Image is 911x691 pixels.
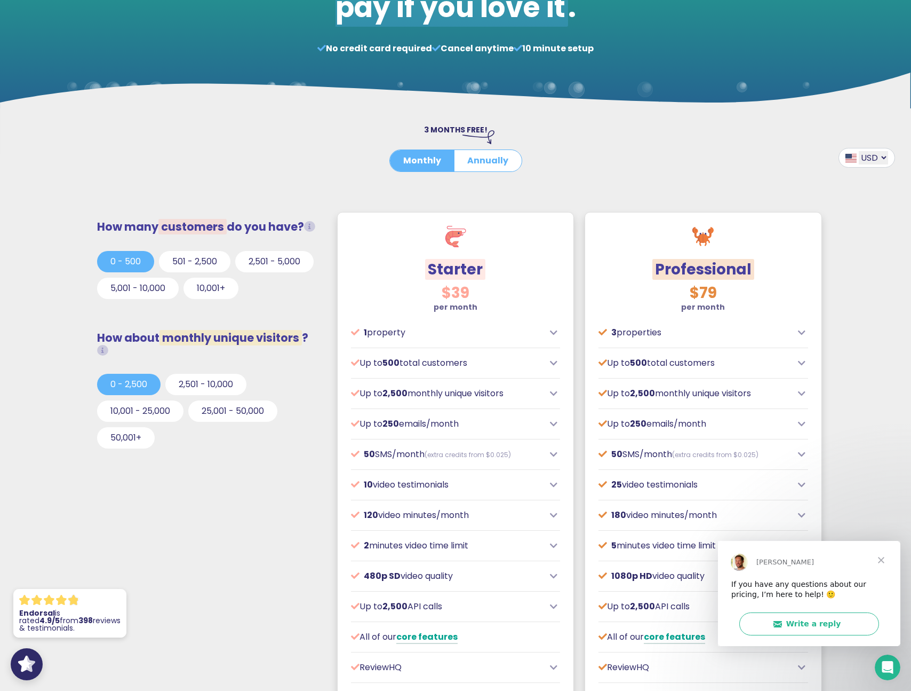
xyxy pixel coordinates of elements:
button: 10,001+ [183,278,238,299]
span: 2,500 [382,600,407,613]
span: 2 [364,539,369,552]
p: minutes video time limit [351,539,544,552]
span: 3 MONTHS FREE! [424,124,488,135]
p: ReviewHQ [598,661,792,674]
span: 480p SD [364,570,401,582]
span: monthly unique visitors [159,330,302,345]
span: (extra credits from $0.025) [425,450,511,459]
p: Up to total customers [351,357,544,370]
span: 250 [630,418,646,430]
p: Up to total customers [598,357,792,370]
button: 2,501 - 10,000 [165,374,246,395]
span: Professional [652,259,754,280]
span: 120 [364,509,378,521]
button: 50,001+ [97,427,155,449]
span: (extra credits from $0.025) [672,450,758,459]
p: SMS/month [598,448,792,461]
button: 5,001 - 10,000 [97,278,179,299]
strong: per month [434,302,477,312]
button: Monthly [390,150,454,171]
p: video testimonials [351,478,544,491]
p: video quality [598,570,792,583]
span: 10 [364,478,373,491]
span: 2,500 [630,600,655,613]
img: arrow-right-down.svg [462,130,494,144]
button: 0 - 2,500 [97,374,161,395]
p: minutes video time limit [598,539,792,552]
a: core features [396,631,458,644]
iframe: Intercom live chat message [718,541,900,646]
strong: 4.9/5 [39,615,60,626]
span: 1 [364,326,367,339]
p: properties [598,326,792,339]
h3: How many do you have? [97,220,318,233]
span: customers [158,219,227,234]
p: No credit card required Cancel anytime 10 minute setup [217,42,694,55]
iframe: Intercom live chat [875,655,900,680]
span: 250 [382,418,399,430]
p: SMS/month [351,448,544,461]
span: 1080p HD [611,570,652,582]
span: Starter [425,259,485,280]
span: $79 [690,282,717,303]
p: video quality [351,570,544,583]
button: 0 - 500 [97,251,154,272]
span: 180 [611,509,626,521]
p: video testimonials [598,478,792,491]
span: $39 [442,282,469,303]
span: 2,500 [630,387,655,399]
span: 500 [382,357,399,369]
p: Up to API calls [598,600,792,613]
strong: 398 [78,615,93,626]
button: 2,501 - 5,000 [235,251,314,272]
p: All of our [598,631,792,643]
p: Up to API calls [351,600,544,613]
p: property [351,326,544,339]
span: 3 [611,326,617,339]
p: Up to emails/month [598,418,792,430]
p: ReviewHQ [351,661,544,674]
strong: per month [681,302,725,312]
img: shrimp.svg [445,226,466,247]
button: 10,001 - 25,000 [97,401,183,422]
img: crab.svg [692,226,714,247]
p: Up to monthly unique visitors [351,387,544,400]
strong: Endorsal [19,608,55,618]
button: 25,001 - 50,000 [188,401,277,422]
span: 25 [611,478,622,491]
span: 5 [611,539,617,552]
i: Total customers from whom you request testimonials/reviews. [304,221,315,232]
span: 500 [630,357,647,369]
h3: How about ? [97,331,318,356]
p: video minutes/month [351,509,544,522]
p: Up to monthly unique visitors [598,387,792,400]
button: 501 - 2,500 [159,251,230,272]
p: video minutes/month [598,509,792,522]
i: Unique visitors that view our social proof tools (widgets, FOMO popups or Wall of Love) on your w... [97,345,108,356]
span: 50 [611,448,622,460]
button: Annually [454,150,522,171]
p: is rated from reviews & testimonials. [19,609,121,632]
span: 50 [364,448,375,460]
span: 2,500 [382,387,407,399]
a: core features [644,631,705,644]
p: Up to emails/month [351,418,544,430]
p: All of our [351,631,544,643]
